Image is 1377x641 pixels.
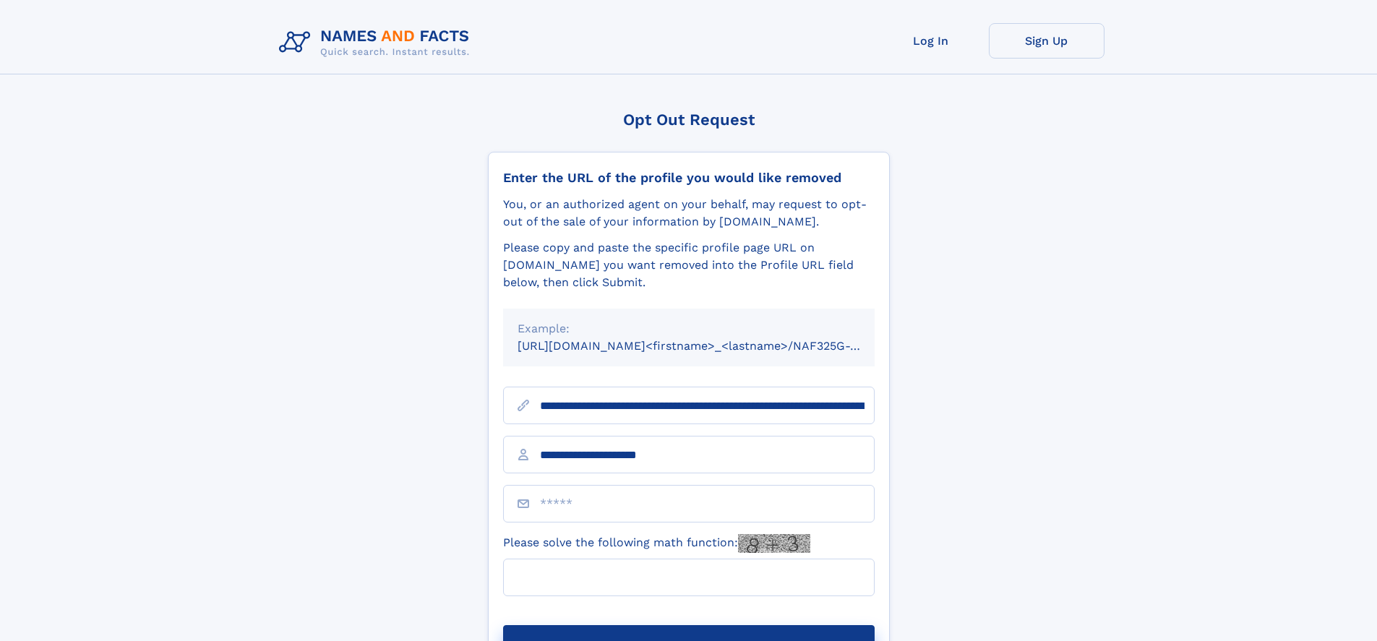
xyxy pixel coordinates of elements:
[873,23,989,59] a: Log In
[503,239,875,291] div: Please copy and paste the specific profile page URL on [DOMAIN_NAME] you want removed into the Pr...
[518,339,902,353] small: [URL][DOMAIN_NAME]<firstname>_<lastname>/NAF325G-xxxxxxxx
[503,534,810,553] label: Please solve the following math function:
[273,23,481,62] img: Logo Names and Facts
[989,23,1104,59] a: Sign Up
[488,111,890,129] div: Opt Out Request
[503,170,875,186] div: Enter the URL of the profile you would like removed
[518,320,860,337] div: Example:
[503,196,875,231] div: You, or an authorized agent on your behalf, may request to opt-out of the sale of your informatio...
